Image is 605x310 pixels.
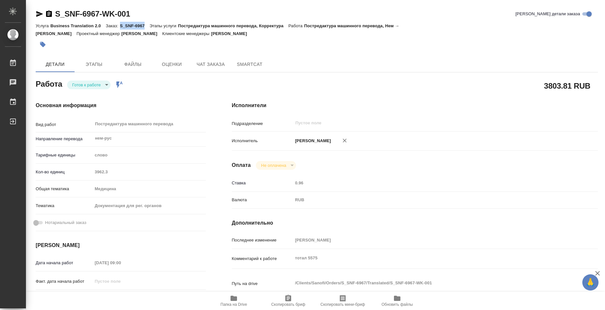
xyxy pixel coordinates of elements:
span: 🙏 [585,276,596,289]
textarea: тотал 5575 [293,253,567,264]
button: 🙏 [582,274,599,291]
p: [PERSON_NAME] [211,31,252,36]
a: S_SNF-6967-WK-001 [55,9,130,18]
p: Дата начала работ [36,260,92,266]
span: Скопировать мини-бриф [320,302,365,307]
p: Подразделение [232,120,293,127]
h4: Дополнительно [232,219,598,227]
button: Обновить файлы [370,292,424,310]
div: Документация для рег. органов [92,200,206,211]
p: Работа [288,23,304,28]
button: Скопировать ссылку для ЯМессенджера [36,10,43,18]
p: Business Translation 2.0 [50,23,106,28]
span: Файлы [117,60,148,68]
p: Постредактура машинного перевода, Корректура [178,23,288,28]
p: Последнее изменение [232,237,293,243]
h4: Основная информация [36,102,206,109]
button: Добавить тэг [36,37,50,52]
div: Готов к работе [256,161,296,170]
span: SmartCat [234,60,265,68]
div: слово [92,150,206,161]
div: RUB [293,194,567,205]
textarea: /Clients/Sanofi/Orders/S_SNF-6967/Translated/S_SNF-6967-WK-001 [293,278,567,289]
input: Пустое поле [295,119,552,127]
div: Медицина [92,183,206,194]
p: Путь на drive [232,280,293,287]
span: Нотариальный заказ [45,219,86,226]
button: Скопировать мини-бриф [315,292,370,310]
p: Ставка [232,180,293,186]
p: Комментарий к работе [232,255,293,262]
span: Оценки [156,60,187,68]
span: Детали [40,60,71,68]
p: Исполнитель [232,138,293,144]
span: Этапы [78,60,110,68]
p: Факт. дата начала работ [36,278,92,285]
p: Общая тематика [36,186,92,192]
p: Кол-во единиц [36,169,92,175]
input: Пустое поле [92,258,149,267]
span: Скопировать бриф [271,302,305,307]
span: [PERSON_NAME] детали заказа [516,11,580,17]
input: Пустое поле [92,167,206,177]
h2: 3803.81 RUB [544,80,590,91]
p: [PERSON_NAME] [293,138,331,144]
input: Пустое поле [92,277,149,286]
span: Чат заказа [195,60,226,68]
p: Вид работ [36,121,92,128]
span: Папка на Drive [220,302,247,307]
p: S_SNF-6967 [120,23,150,28]
span: Обновить файлы [382,302,413,307]
button: Папка на Drive [207,292,261,310]
button: Скопировать бриф [261,292,315,310]
button: Удалить исполнителя [338,133,352,148]
p: Этапы услуги [149,23,178,28]
button: Не оплачена [259,163,288,168]
button: Готов к работе [70,82,103,88]
p: Заказ: [106,23,120,28]
p: Тематика [36,203,92,209]
p: Проектный менеджер [77,31,121,36]
p: Клиентские менеджеры [162,31,211,36]
h4: [PERSON_NAME] [36,242,206,249]
p: Валюта [232,197,293,203]
p: Тарифные единицы [36,152,92,158]
p: [PERSON_NAME] [121,31,162,36]
h4: Оплата [232,161,251,169]
h4: Исполнители [232,102,598,109]
h2: Работа [36,78,62,89]
input: Пустое поле [293,178,567,188]
input: Пустое поле [293,235,567,245]
p: Направление перевода [36,136,92,142]
button: Скопировать ссылку [45,10,53,18]
p: Услуга [36,23,50,28]
div: Готов к работе [67,81,111,89]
